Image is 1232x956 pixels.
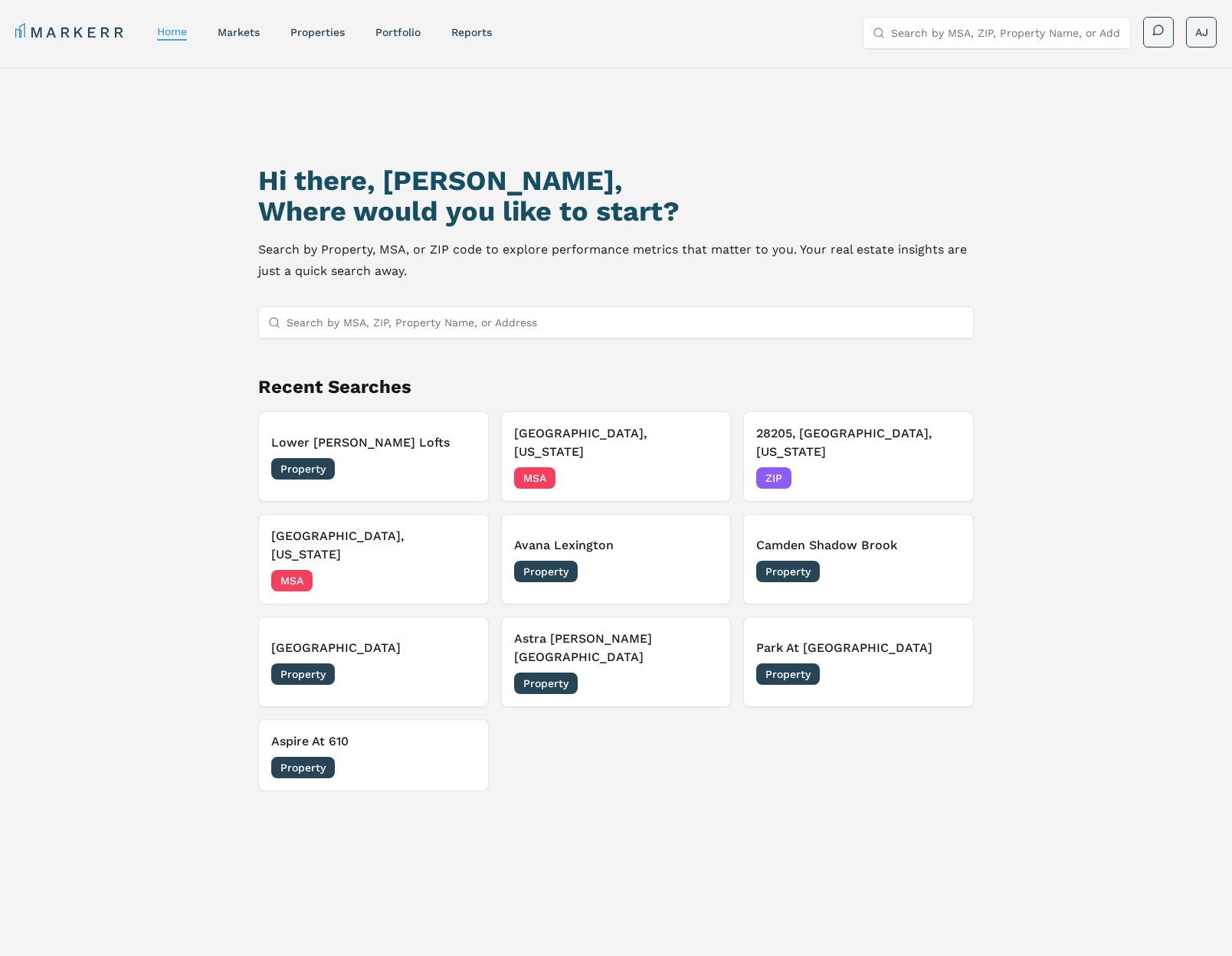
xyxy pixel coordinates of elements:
[743,514,974,604] button: Remove Camden Shadow BrookCamden Shadow BrookProperty[DATE]
[441,760,476,775] span: [DATE]
[441,666,476,682] span: [DATE]
[926,564,961,579] span: [DATE]
[891,18,1121,48] input: Search by MSA, ZIP, Property Name, or Address
[514,467,555,489] span: MSA
[441,461,476,476] span: [DATE]
[375,26,421,38] a: Portfolio
[258,514,489,604] button: Remove Charlotte, North Carolina[GEOGRAPHIC_DATA], [US_STATE]MSA[DATE]
[1195,25,1208,40] span: AJ
[258,617,489,707] button: Remove Bell Southpark[GEOGRAPHIC_DATA]Property[DATE]
[756,536,961,555] h3: Camden Shadow Brook
[287,307,964,338] input: Search by MSA, ZIP, Property Name, or Address
[15,21,126,43] a: MARKERR
[441,573,476,588] span: [DATE]
[926,470,961,486] span: [DATE]
[271,570,313,591] span: MSA
[756,639,961,657] h3: Park At [GEOGRAPHIC_DATA]
[514,424,719,461] h3: [GEOGRAPHIC_DATA], [US_STATE]
[756,561,820,582] span: Property
[501,514,732,604] button: Remove Avana LexingtonAvana LexingtonProperty[DATE]
[756,467,791,489] span: ZIP
[501,617,732,707] button: Remove Astra Avery RanchAstra [PERSON_NAME][GEOGRAPHIC_DATA]Property[DATE]
[271,434,476,452] h3: Lower [PERSON_NAME] Lofts
[271,732,476,751] h3: Aspire At 610
[683,470,718,486] span: [DATE]
[756,424,961,461] h3: 28205, [GEOGRAPHIC_DATA], [US_STATE]
[157,25,187,38] a: home
[258,411,489,502] button: Remove Lower Burnside LoftsLower [PERSON_NAME] LoftsProperty[DATE]
[258,165,974,196] h1: Hi there, [PERSON_NAME],
[451,26,492,38] a: reports
[258,375,974,399] h2: Recent Searches
[514,673,578,694] span: Property
[1186,17,1217,47] button: AJ
[271,527,476,564] h3: [GEOGRAPHIC_DATA], [US_STATE]
[271,757,335,778] span: Property
[258,719,489,791] button: Remove Aspire At 610Aspire At 610Property[DATE]
[743,617,974,707] button: Remove Park At MagnoliaPark At [GEOGRAPHIC_DATA]Property[DATE]
[271,639,476,657] h3: [GEOGRAPHIC_DATA]
[271,458,335,480] span: Property
[683,564,718,579] span: [DATE]
[501,411,732,502] button: Remove Susanville, California[GEOGRAPHIC_DATA], [US_STATE]MSA[DATE]
[743,411,974,502] button: Remove 28205, Charlotte, North Carolina28205, [GEOGRAPHIC_DATA], [US_STATE]ZIP[DATE]
[271,663,335,685] span: Property
[756,663,820,685] span: Property
[218,26,260,38] a: markets
[514,561,578,582] span: Property
[258,196,974,227] h2: Where would you like to start?
[926,666,961,682] span: [DATE]
[290,26,345,38] a: properties
[683,676,718,691] span: [DATE]
[514,536,719,555] h3: Avana Lexington
[258,239,974,282] p: Search by Property, MSA, or ZIP code to explore performance metrics that matter to you. Your real...
[514,630,719,666] h3: Astra [PERSON_NAME][GEOGRAPHIC_DATA]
